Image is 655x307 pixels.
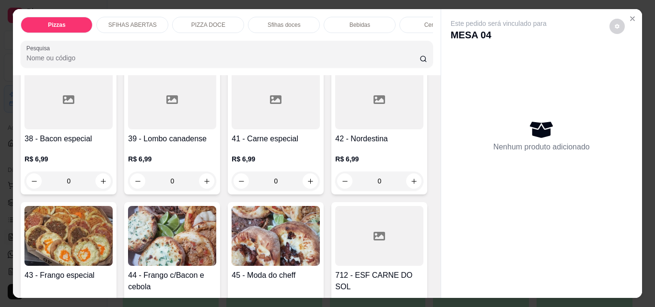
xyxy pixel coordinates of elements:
p: R$ 6,99 [335,154,423,164]
p: MESA 04 [451,28,547,42]
button: decrease-product-quantity [130,173,145,189]
button: increase-product-quantity [95,173,111,189]
button: decrease-product-quantity [337,173,352,189]
button: increase-product-quantity [406,173,421,189]
input: Pesquisa [26,53,420,63]
p: Sfihas doces [268,21,301,29]
h4: 43 - Frango especial [24,270,113,281]
label: Pesquisa [26,44,53,52]
img: product-image [232,206,320,266]
h4: 39 - Lombo canadense [128,133,216,145]
img: product-image [24,206,113,266]
h4: 712 - ESF CARNE DO SOL [335,270,423,293]
button: decrease-product-quantity [609,19,625,34]
p: Nenhum produto adicionado [493,141,590,153]
p: Pizzas [48,21,66,29]
button: decrease-product-quantity [234,173,249,189]
p: Este pedido será vinculado para [451,19,547,28]
button: increase-product-quantity [199,173,214,189]
button: decrease-product-quantity [26,173,42,189]
p: Bebidas [350,21,370,29]
h4: 45 - Moda do cheff [232,270,320,281]
h4: 42 - Nordestina [335,133,423,145]
p: SFIHAS ABERTAS [108,21,157,29]
p: PIZZA DOCE [191,21,225,29]
h4: 38 - Bacon especial [24,133,113,145]
img: product-image [128,206,216,266]
p: R$ 6,99 [128,154,216,164]
h4: 44 - Frango c/Bacon e cebola [128,270,216,293]
p: R$ 6,99 [24,154,113,164]
button: increase-product-quantity [303,173,318,189]
p: R$ 6,99 [232,154,320,164]
button: Close [625,11,640,26]
h4: 41 - Carne especial [232,133,320,145]
p: Cervejas [424,21,447,29]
